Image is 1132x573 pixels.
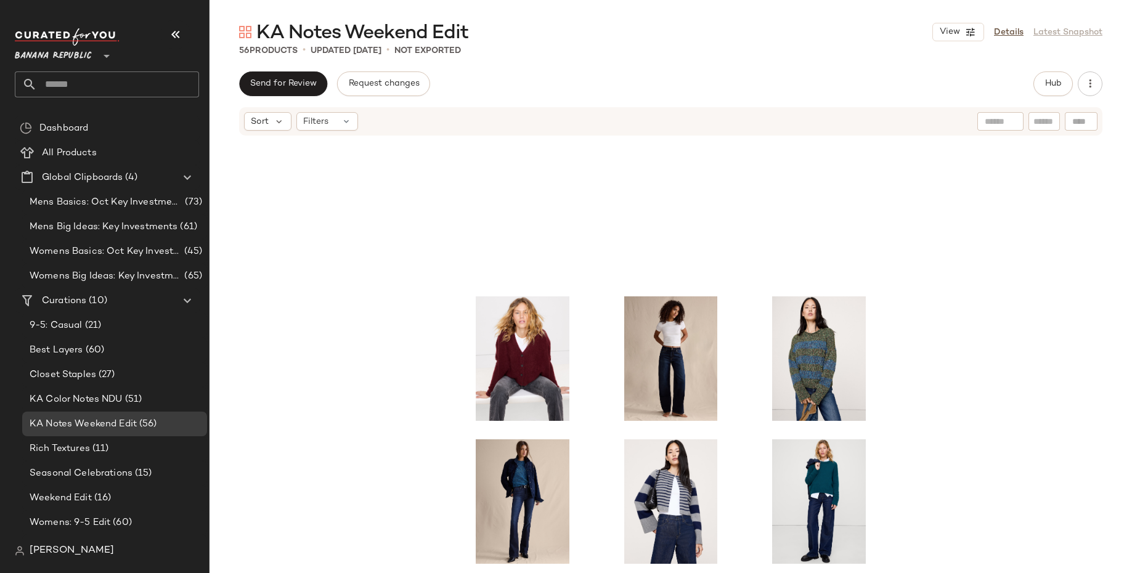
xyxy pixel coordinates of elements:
[42,171,123,185] span: Global Clipboards
[39,121,88,136] span: Dashboard
[30,543,114,558] span: [PERSON_NAME]
[239,71,327,96] button: Send for Review
[15,42,92,64] span: Banana Republic
[303,115,328,128] span: Filters
[30,195,182,209] span: Mens Basics: Oct Key Investments
[348,79,419,89] span: Request changes
[182,195,202,209] span: (73)
[30,491,92,505] span: Weekend Edit
[182,245,202,259] span: (45)
[20,122,32,134] img: svg%3e
[1044,79,1062,89] span: Hub
[30,245,182,259] span: Womens Basics: Oct Key Investments
[30,417,137,431] span: KA Notes Weekend Edit
[83,319,102,333] span: (21)
[96,368,115,382] span: (27)
[83,343,105,357] span: (60)
[303,43,306,58] span: •
[177,220,197,234] span: (61)
[311,44,381,57] p: updated [DATE]
[110,516,132,530] span: (60)
[239,26,251,38] img: svg%3e
[42,294,86,308] span: Curations
[90,442,109,456] span: (11)
[15,28,120,46] img: cfy_white_logo.C9jOOHJF.svg
[757,296,881,421] img: cn59894478.jpg
[137,417,157,431] span: (56)
[132,466,152,481] span: (15)
[182,269,202,283] span: (65)
[609,296,733,421] img: cn60258822.jpg
[386,43,389,58] span: •
[123,392,142,407] span: (51)
[757,439,881,564] img: cn60086308.jpg
[1033,71,1073,96] button: Hub
[939,27,960,37] span: View
[30,319,83,333] span: 9-5: Casual
[461,439,585,564] img: cn60140246.jpg
[86,294,107,308] span: (10)
[461,296,585,421] img: cn60514918.jpg
[92,491,112,505] span: (16)
[256,21,468,46] span: KA Notes Weekend Edit
[337,71,430,96] button: Request changes
[994,26,1024,39] a: Details
[250,79,317,89] span: Send for Review
[30,368,96,382] span: Closet Staples
[30,516,110,530] span: Womens: 9-5 Edit
[239,44,298,57] div: Products
[30,392,123,407] span: KA Color Notes NDU
[30,442,90,456] span: Rich Textures
[609,439,733,564] img: cn59913441.jpg
[30,466,132,481] span: Seasonal Celebrations
[123,171,137,185] span: (4)
[15,546,25,556] img: svg%3e
[239,46,250,55] span: 56
[251,115,269,128] span: Sort
[394,44,461,57] p: Not Exported
[30,269,182,283] span: Womens Big Ideas: Key Investments
[932,23,984,41] button: View
[42,146,97,160] span: All Products
[30,220,177,234] span: Mens Big Ideas: Key Investments
[30,343,83,357] span: Best Layers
